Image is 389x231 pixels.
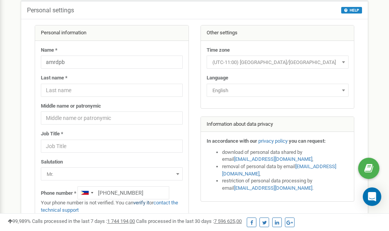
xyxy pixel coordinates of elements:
[41,47,57,54] label: Name *
[222,163,349,177] li: removal of personal data by email ,
[41,158,63,166] label: Salutation
[41,111,183,125] input: Middle name or patronymic
[222,164,336,177] a: [EMAIL_ADDRESS][DOMAIN_NAME]
[78,187,96,199] div: Telephone country code
[136,218,242,224] span: Calls processed in the last 30 days :
[201,117,354,132] div: Information about data privacy
[207,47,230,54] label: Time zone
[341,7,362,13] button: HELP
[41,190,76,197] label: Phone number *
[209,57,346,68] span: (UTC-11:00) Pacific/Midway
[234,185,312,191] a: [EMAIL_ADDRESS][DOMAIN_NAME]
[41,199,183,214] p: Your phone number is not verified. You can or
[32,218,135,224] span: Calls processed in the last 7 days :
[41,167,183,180] span: Mr.
[234,156,312,162] a: [EMAIL_ADDRESS][DOMAIN_NAME]
[44,169,180,180] span: Mr.
[207,138,257,144] strong: In accordance with our
[27,7,74,14] h5: Personal settings
[133,200,149,206] a: verify it
[35,25,189,41] div: Personal information
[41,103,101,110] label: Middle name or patronymic
[214,218,242,224] u: 7 596 625,00
[363,187,381,206] div: Open Intercom Messenger
[41,84,183,97] input: Last name
[289,138,326,144] strong: you can request:
[209,85,346,96] span: English
[77,186,169,199] input: +1-800-555-55-55
[201,25,354,41] div: Other settings
[41,74,67,82] label: Last name *
[222,149,349,163] li: download of personal data shared by email ,
[8,218,31,224] span: 99,989%
[41,200,178,213] a: contact the technical support
[41,130,63,138] label: Job Title *
[41,140,183,153] input: Job Title
[207,74,228,82] label: Language
[207,56,349,69] span: (UTC-11:00) Pacific/Midway
[107,218,135,224] u: 1 744 194,00
[207,84,349,97] span: English
[222,177,349,192] li: restriction of personal data processing by email .
[258,138,288,144] a: privacy policy
[41,56,183,69] input: Name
